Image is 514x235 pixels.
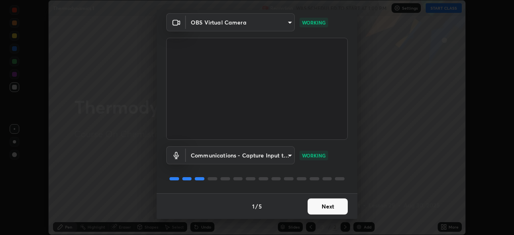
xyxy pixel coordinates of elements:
button: Next [308,198,348,215]
h4: / [255,202,258,210]
div: OBS Virtual Camera [186,13,295,31]
div: OBS Virtual Camera [186,146,295,164]
h4: 5 [259,202,262,210]
p: WORKING [302,152,326,159]
p: WORKING [302,19,326,26]
h4: 1 [252,202,255,210]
